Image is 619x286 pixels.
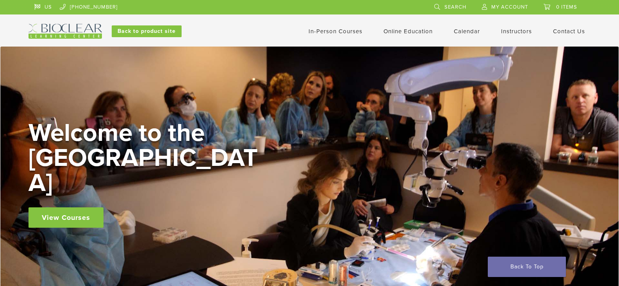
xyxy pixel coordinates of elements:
span: 0 items [556,4,577,10]
img: Bioclear [29,24,102,39]
a: Contact Us [553,28,585,35]
h2: Welcome to the [GEOGRAPHIC_DATA] [29,121,263,196]
span: Search [444,4,466,10]
a: View Courses [29,207,103,228]
a: Instructors [501,28,532,35]
a: Calendar [454,28,480,35]
a: Back To Top [488,257,566,277]
a: Online Education [384,28,433,35]
span: My Account [491,4,528,10]
a: Back to product site [112,25,182,37]
a: In-Person Courses [309,28,362,35]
